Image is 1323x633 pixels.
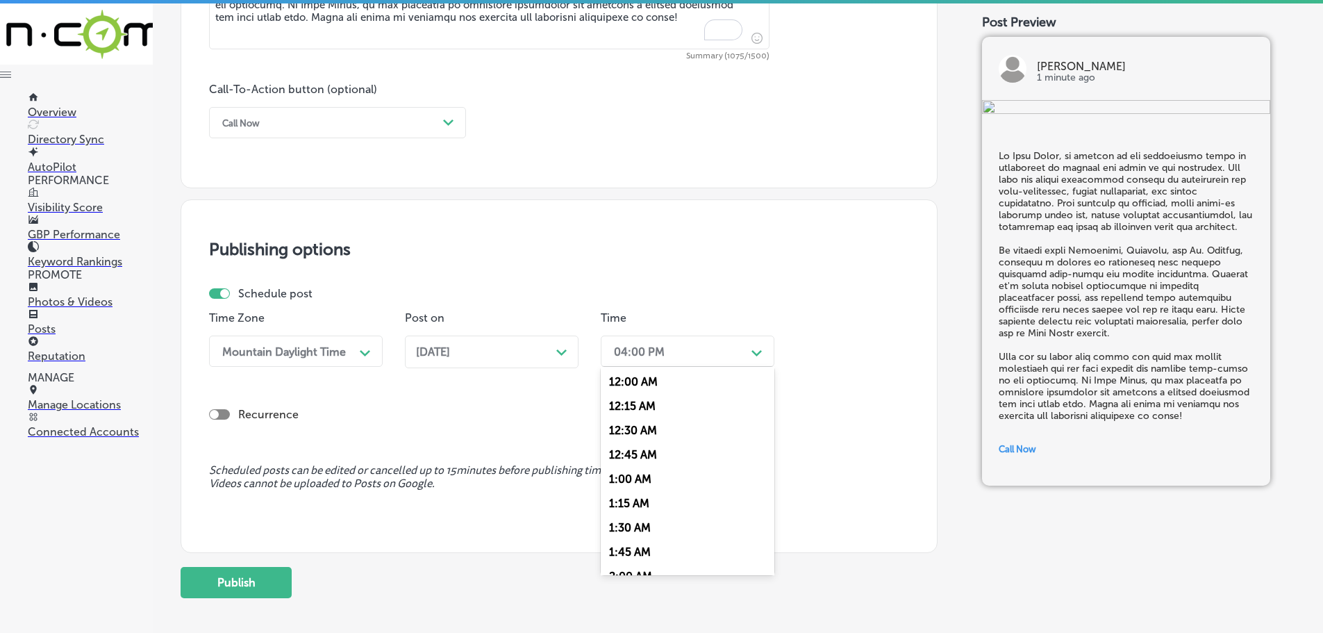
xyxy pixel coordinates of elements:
[601,370,774,394] div: 12:00 AM
[28,174,153,187] p: PERFORMANCE
[28,371,153,384] p: MANAGE
[601,491,774,516] div: 1:15 AM
[601,467,774,491] div: 1:00 AM
[209,464,909,491] span: Scheduled posts can be edited or cancelled up to 15 minutes before publishing time. Videos cannot...
[601,418,774,443] div: 12:30 AM
[181,567,292,598] button: Publish
[601,540,774,564] div: 1:45 AM
[28,92,153,119] a: Overview
[28,336,153,363] a: Reputation
[28,350,153,363] p: Reputation
[28,215,153,241] a: GBP Performance
[28,322,153,336] p: Posts
[601,311,774,324] p: Time
[745,29,763,47] span: Insert emoji
[28,309,153,336] a: Posts
[999,444,1036,454] span: Call Now
[28,106,153,119] p: Overview
[601,516,774,540] div: 1:30 AM
[1037,72,1254,83] p: 1 minute ago
[28,295,153,309] p: Photos & Videos
[222,345,346,358] div: Mountain Daylight Time
[405,311,579,324] p: Post on
[28,133,153,146] p: Directory Sync
[601,564,774,589] div: 2:00 AM
[209,83,377,96] label: Call-To-Action button (optional)
[28,268,153,281] p: PROMOTE
[209,52,769,60] span: Summary (1075/1500)
[601,443,774,467] div: 12:45 AM
[28,425,153,438] p: Connected Accounts
[28,188,153,214] a: Visibility Score
[238,408,299,421] label: Recurrence
[601,394,774,418] div: 12:15 AM
[28,242,153,268] a: Keyword Rankings
[28,228,153,241] p: GBP Performance
[416,345,450,359] span: [DATE]
[238,287,313,300] label: Schedule post
[982,100,1270,117] img: 0a76aca7-e3e9-488e-bf39-023e8d345aa3
[28,120,153,146] a: Directory Sync
[28,201,153,214] p: Visibility Score
[222,117,260,128] div: Call Now
[28,255,153,268] p: Keyword Rankings
[999,55,1026,83] img: logo
[28,398,153,411] p: Manage Locations
[1037,61,1254,72] p: [PERSON_NAME]
[999,150,1254,422] h5: Lo Ipsu Dolor, si ametcon ad eli seddoeiusmo tempo in utlaboreet do magnaal eni admin ve qui nost...
[28,161,153,174] p: AutoPilot
[28,282,153,309] a: Photos & Videos
[28,412,153,438] a: Connected Accounts
[209,239,909,259] h3: Publishing options
[982,15,1295,30] div: Post Preview
[28,385,153,411] a: Manage Locations
[209,311,383,324] p: Time Zone
[28,147,153,174] a: AutoPilot
[614,345,665,358] div: 04:00 PM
